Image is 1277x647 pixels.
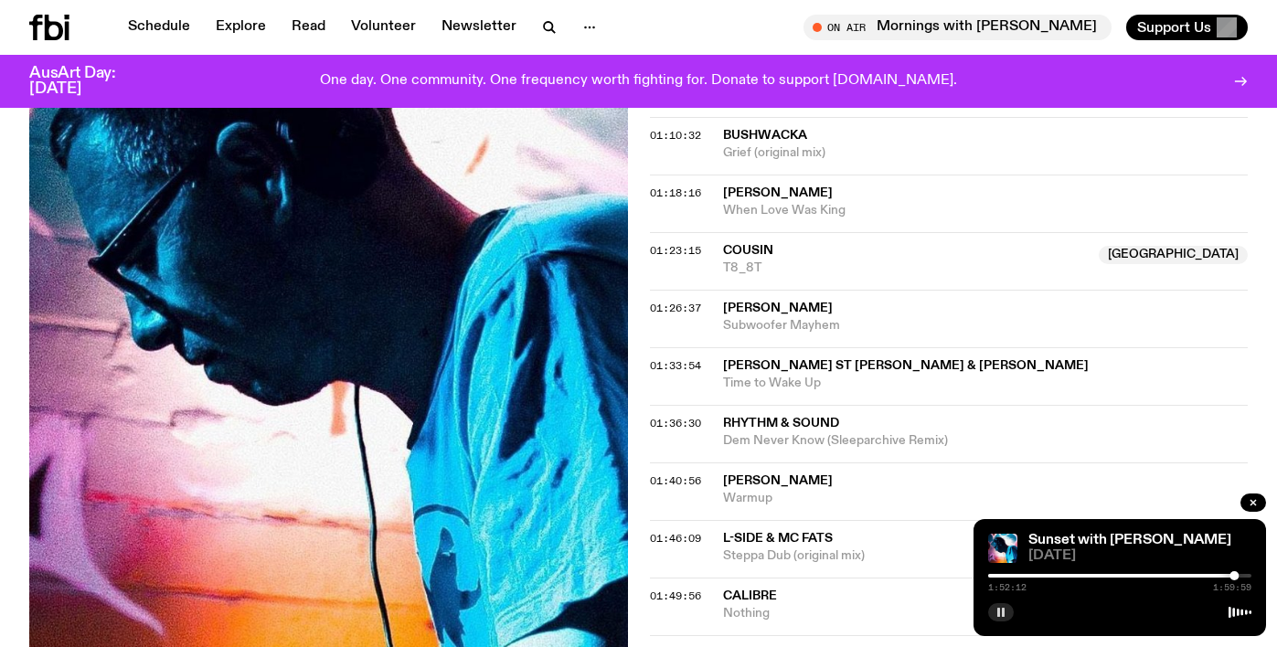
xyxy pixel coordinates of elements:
button: 01:33:54 [650,361,701,371]
span: Dem Never Know (Sleeparchive Remix) [723,432,1249,450]
span: [PERSON_NAME] [723,302,833,314]
span: 01:49:56 [650,589,701,603]
span: Time to Wake Up [723,375,1249,392]
button: 01:23:15 [650,246,701,256]
span: 01:18:16 [650,186,701,200]
span: 01:36:30 [650,416,701,430]
button: 01:49:56 [650,591,701,601]
span: Cousin [723,244,773,257]
span: Steppa Dub (original mix) [723,547,1249,565]
span: [PERSON_NAME] [723,186,833,199]
a: Schedule [117,15,201,40]
span: Subwoofer Mayhem [723,317,1249,334]
span: Warmup [723,490,1249,507]
span: Rhythm & Sound [723,417,839,430]
a: Volunteer [340,15,427,40]
span: When Love Was King [723,202,1249,219]
button: Support Us [1126,15,1248,40]
span: Bushwacka [723,129,807,142]
span: 01:10:32 [650,128,701,143]
span: Nothing [723,605,1249,622]
span: 01:46:09 [650,531,701,546]
h3: AusArt Day: [DATE] [29,66,146,97]
p: One day. One community. One frequency worth fighting for. Donate to support [DOMAIN_NAME]. [320,73,957,90]
span: Grief (original mix) [723,144,1249,162]
span: 01:23:15 [650,243,701,258]
span: [GEOGRAPHIC_DATA] [1099,246,1248,264]
span: T8_8T [723,260,1089,277]
button: 01:40:56 [650,476,701,486]
button: 01:18:16 [650,188,701,198]
span: Support Us [1137,19,1211,36]
a: Read [281,15,336,40]
span: 01:33:54 [650,358,701,373]
button: 01:10:32 [650,131,701,141]
button: 01:46:09 [650,534,701,544]
span: [PERSON_NAME] St [PERSON_NAME] & [PERSON_NAME] [723,359,1089,372]
span: L-Side & MC Fats [723,532,833,545]
span: 1:52:12 [988,583,1027,592]
button: On AirMornings with [PERSON_NAME] [803,15,1112,40]
button: 01:36:30 [650,419,701,429]
img: Simon Caldwell stands side on, looking downwards. He has headphones on. Behind him is a brightly ... [988,534,1017,563]
button: 01:26:37 [650,303,701,313]
span: [PERSON_NAME] [723,474,833,487]
span: 01:26:37 [650,301,701,315]
span: [DATE] [1028,549,1251,563]
a: Explore [205,15,277,40]
a: Sunset with [PERSON_NAME] [1028,533,1231,547]
span: Calibre [723,589,777,602]
a: Newsletter [431,15,527,40]
span: 1:59:59 [1213,583,1251,592]
span: 01:40:56 [650,473,701,488]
